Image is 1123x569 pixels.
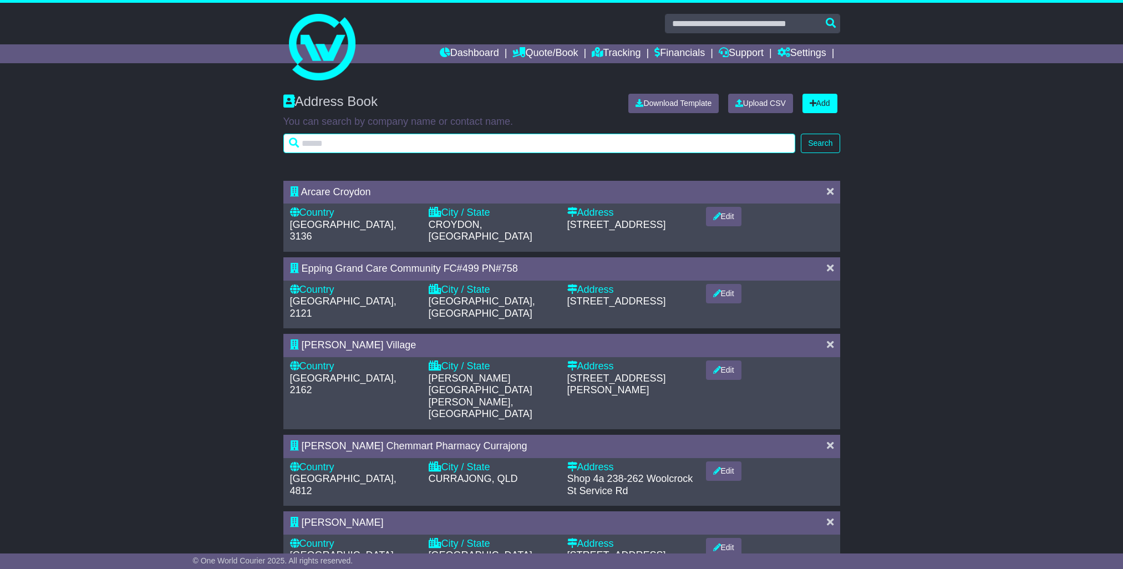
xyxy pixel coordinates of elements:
div: Address Book [278,94,621,113]
button: Edit [706,461,741,481]
span: © One World Courier 2025. All rights reserved. [193,556,353,565]
a: Dashboard [440,44,499,63]
a: Tracking [592,44,641,63]
div: Address [567,284,695,296]
span: [GEOGRAPHIC_DATA], 2121 [290,296,397,319]
a: Financials [654,44,705,63]
span: [PERSON_NAME] [302,517,384,528]
span: Epping Grand Care Community FC#499 PN#758 [302,263,518,274]
span: [GEOGRAPHIC_DATA], 2162 [290,373,397,396]
button: Edit [706,207,741,226]
span: [STREET_ADDRESS] [567,219,666,230]
span: CROYDON, [GEOGRAPHIC_DATA] [429,219,532,242]
a: Upload CSV [728,94,793,113]
div: City / State [429,360,556,373]
p: You can search by company name or contact name. [283,116,840,128]
div: Country [290,360,418,373]
a: Settings [778,44,826,63]
span: Shop 4a 238-262 [567,473,644,484]
div: City / State [429,207,556,219]
div: Country [290,538,418,550]
span: [STREET_ADDRESS][PERSON_NAME] [567,373,666,396]
a: Download Template [628,94,719,113]
button: Edit [706,284,741,303]
a: Add [802,94,837,113]
div: City / State [429,538,556,550]
button: Edit [706,538,741,557]
span: [PERSON_NAME] Village [302,339,416,350]
span: Woolcrock St Service Rd [567,473,693,496]
span: [PERSON_NAME][GEOGRAPHIC_DATA][PERSON_NAME], [GEOGRAPHIC_DATA] [429,373,532,420]
div: Address [567,207,695,219]
span: [GEOGRAPHIC_DATA], 4812 [290,473,397,496]
span: [PERSON_NAME] Chemmart Pharmacy Currajong [302,440,527,451]
div: Address [567,538,695,550]
button: Search [801,134,840,153]
div: Country [290,207,418,219]
span: [STREET_ADDRESS] [567,296,666,307]
a: Support [719,44,764,63]
span: CURRAJONG, QLD [429,473,518,484]
div: Address [567,461,695,474]
span: [GEOGRAPHIC_DATA], [GEOGRAPHIC_DATA] [429,296,535,319]
div: City / State [429,284,556,296]
button: Edit [706,360,741,380]
div: City / State [429,461,556,474]
div: Address [567,360,695,373]
span: Arcare Croydon [301,186,371,197]
a: Quote/Book [512,44,578,63]
div: Country [290,461,418,474]
span: [GEOGRAPHIC_DATA], 3136 [290,219,397,242]
div: Country [290,284,418,296]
